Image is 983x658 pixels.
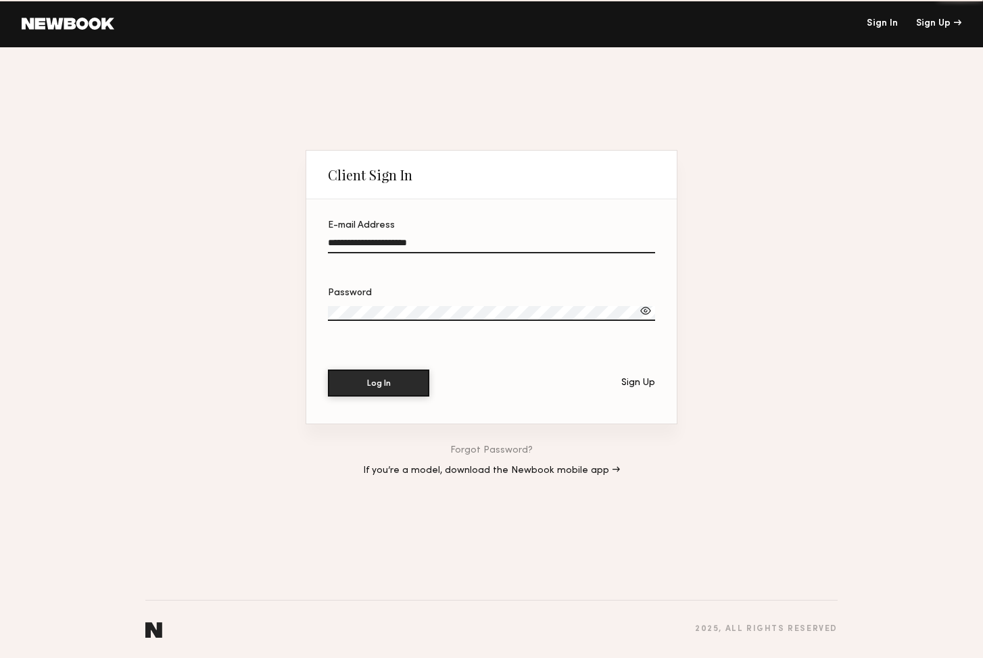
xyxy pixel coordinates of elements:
a: Sign In [867,19,898,28]
div: Sign Up [916,19,961,28]
input: Password [328,306,655,321]
div: 2025 , all rights reserved [695,625,838,634]
a: Forgot Password? [450,446,533,455]
div: Client Sign In [328,167,412,183]
button: Log In [328,370,429,397]
input: E-mail Address [328,238,655,253]
div: E-mail Address [328,221,655,230]
div: Password [328,288,655,298]
a: If you’re a model, download the Newbook mobile app → [363,466,620,476]
div: Sign Up [621,378,655,388]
